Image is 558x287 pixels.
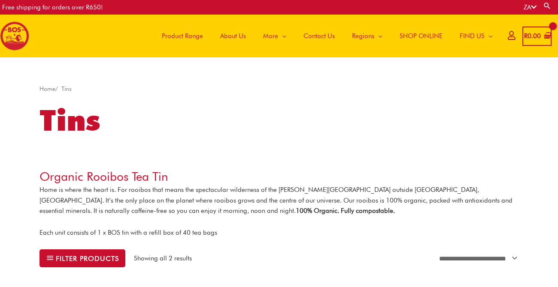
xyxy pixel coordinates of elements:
a: Home [39,85,55,92]
nav: Breadcrumb [39,84,519,94]
a: More [255,15,295,57]
bdi: 0.00 [524,32,541,40]
span: Filter products [56,255,119,262]
h3: Organic Rooibos Tea Tin [39,169,519,184]
span: Contact Us [303,23,335,49]
span: More [263,23,278,49]
nav: Site Navigation [147,15,501,57]
span: FIND US [460,23,485,49]
a: Product Range [153,15,212,57]
span: R [524,32,528,40]
span: About Us [220,23,246,49]
a: SHOP ONLINE [391,15,451,57]
button: Filter products [39,249,126,267]
a: Contact Us [295,15,343,57]
span: Regions [352,23,374,49]
p: Home is where the heart is. For rooibos that means the spectacular wilderness of the [PERSON_NAME... [39,185,519,216]
a: Regions [343,15,391,57]
span: Product Range [162,23,203,49]
strong: 100% Organic. Fully compostable. [296,207,395,215]
span: SHOP ONLINE [400,23,443,49]
a: About Us [212,15,255,57]
a: ZA [524,3,537,11]
p: Each unit consists of 1 x BOS tin with a refill box of 40 tea bags [39,227,519,238]
h1: Tins [39,100,519,141]
a: Search button [543,2,552,10]
select: Shop order [434,252,519,265]
p: Showing all 2 results [134,254,192,263]
a: View Shopping Cart, empty [522,27,552,46]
